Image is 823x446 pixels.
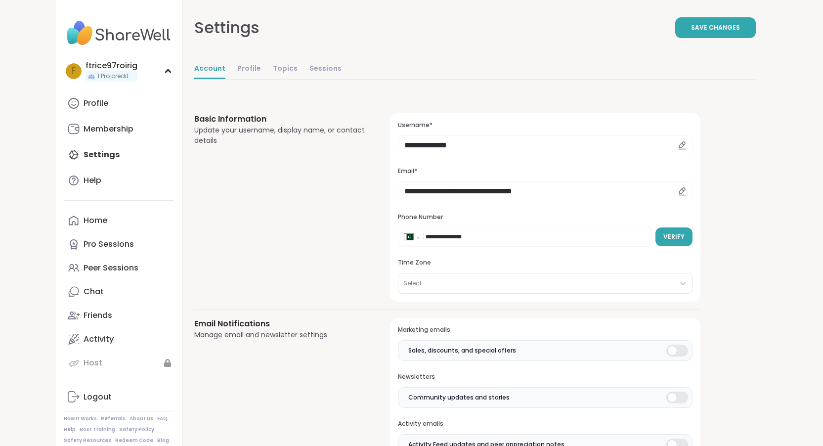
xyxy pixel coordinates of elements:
div: Manage email and newsletter settings [194,330,367,340]
a: Chat [64,280,174,304]
div: Peer Sessions [84,263,138,273]
a: Profile [237,59,261,79]
a: Safety Resources [64,437,111,444]
span: Save Changes [691,23,740,32]
a: Safety Policy [119,426,154,433]
button: Verify [655,227,693,246]
a: Host Training [80,426,115,433]
a: Help [64,426,76,433]
div: Profile [84,98,108,109]
div: Help [84,175,101,186]
div: Friends [84,310,112,321]
a: Account [194,59,225,79]
a: Activity [64,327,174,351]
div: Activity [84,334,114,345]
span: f [72,65,76,78]
a: Profile [64,91,174,115]
h3: Activity emails [398,420,692,428]
a: Sessions [309,59,342,79]
span: Verify [663,232,685,241]
div: Pro Sessions [84,239,134,250]
a: Logout [64,385,174,409]
h3: Basic Information [194,113,367,125]
div: Host [84,357,102,368]
a: Blog [157,437,169,444]
div: Update your username, display name, or contact details [194,125,367,146]
a: Help [64,169,174,192]
h3: Email* [398,167,692,176]
a: Peer Sessions [64,256,174,280]
button: Save Changes [675,17,756,38]
a: FAQ [157,415,168,422]
div: Settings [194,16,260,40]
h3: Time Zone [398,259,692,267]
a: Friends [64,304,174,327]
h3: Marketing emails [398,326,692,334]
h3: Newsletters [398,373,692,381]
a: Topics [273,59,298,79]
span: Sales, discounts, and special offers [408,346,516,355]
h3: Email Notifications [194,318,367,330]
h3: Phone Number [398,213,692,222]
a: About Us [130,415,153,422]
div: Membership [84,124,133,134]
a: Membership [64,117,174,141]
a: How It Works [64,415,97,422]
a: Pro Sessions [64,232,174,256]
div: Chat [84,286,104,297]
span: Community updates and stories [408,393,510,402]
div: ftrice97roirig [86,60,137,71]
a: Redeem Code [115,437,153,444]
div: Home [84,215,107,226]
a: Home [64,209,174,232]
img: ShareWell Nav Logo [64,16,174,50]
h3: Username* [398,121,692,130]
span: 1 Pro credit [97,72,129,81]
a: Referrals [101,415,126,422]
a: Host [64,351,174,375]
div: Logout [84,392,112,402]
